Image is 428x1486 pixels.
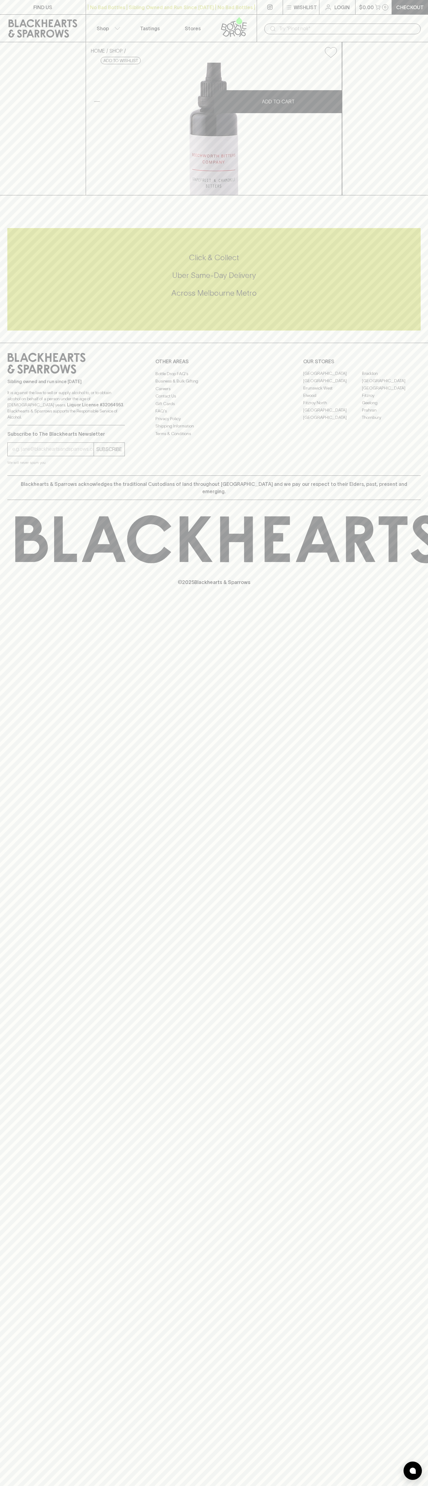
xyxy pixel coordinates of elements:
a: Fitzroy North [303,399,362,407]
a: Elwood [303,392,362,399]
button: SUBSCRIBE [94,443,125,456]
p: Tastings [140,25,160,32]
h5: Uber Same-Day Delivery [7,270,421,280]
a: Brunswick West [303,385,362,392]
a: Stores [171,15,214,42]
p: Sibling owned and run since [DATE] [7,379,125,385]
a: [GEOGRAPHIC_DATA] [303,414,362,421]
p: 0 [384,6,386,9]
button: ADD TO CART [214,90,342,113]
div: Call to action block [7,228,421,331]
strong: Liquor License #32064953 [67,402,123,407]
input: Try "Pinot noir" [279,24,416,34]
img: 28510.png [86,63,342,195]
p: It is against the law to sell or supply alcohol to, or to obtain alcohol on behalf of a person un... [7,390,125,420]
a: Thornbury [362,414,421,421]
a: Tastings [128,15,171,42]
a: [GEOGRAPHIC_DATA] [362,377,421,385]
button: Add to wishlist [322,45,339,60]
h5: Click & Collect [7,253,421,263]
a: Braddon [362,370,421,377]
a: Privacy Policy [155,415,273,422]
a: Terms & Conditions [155,430,273,437]
p: We will never spam you [7,460,125,466]
a: Business & Bulk Gifting [155,378,273,385]
button: Shop [86,15,129,42]
a: SHOP [110,48,123,54]
p: Subscribe to The Blackhearts Newsletter [7,430,125,438]
img: bubble-icon [410,1468,416,1474]
p: Wishlist [294,4,317,11]
p: $0.00 [359,4,374,11]
p: SUBSCRIBE [96,445,122,453]
input: e.g. jane@blackheartsandsparrows.com.au [12,444,94,454]
a: Gift Cards [155,400,273,407]
a: Fitzroy [362,392,421,399]
p: Login [334,4,350,11]
p: FIND US [33,4,52,11]
a: FAQ's [155,408,273,415]
a: Geelong [362,399,421,407]
a: [GEOGRAPHIC_DATA] [303,370,362,377]
a: [GEOGRAPHIC_DATA] [362,385,421,392]
p: ADD TO CART [262,98,295,105]
a: [GEOGRAPHIC_DATA] [303,377,362,385]
button: Add to wishlist [101,57,141,64]
p: Shop [97,25,109,32]
a: [GEOGRAPHIC_DATA] [303,407,362,414]
a: Careers [155,385,273,392]
p: Checkout [396,4,424,11]
a: Contact Us [155,393,273,400]
p: Blackhearts & Sparrows acknowledges the traditional Custodians of land throughout [GEOGRAPHIC_DAT... [12,480,416,495]
a: HOME [91,48,105,54]
a: Shipping Information [155,423,273,430]
p: Stores [185,25,201,32]
p: OUR STORES [303,358,421,365]
h5: Across Melbourne Metro [7,288,421,298]
p: OTHER AREAS [155,358,273,365]
a: Prahran [362,407,421,414]
a: Bottle Drop FAQ's [155,370,273,377]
